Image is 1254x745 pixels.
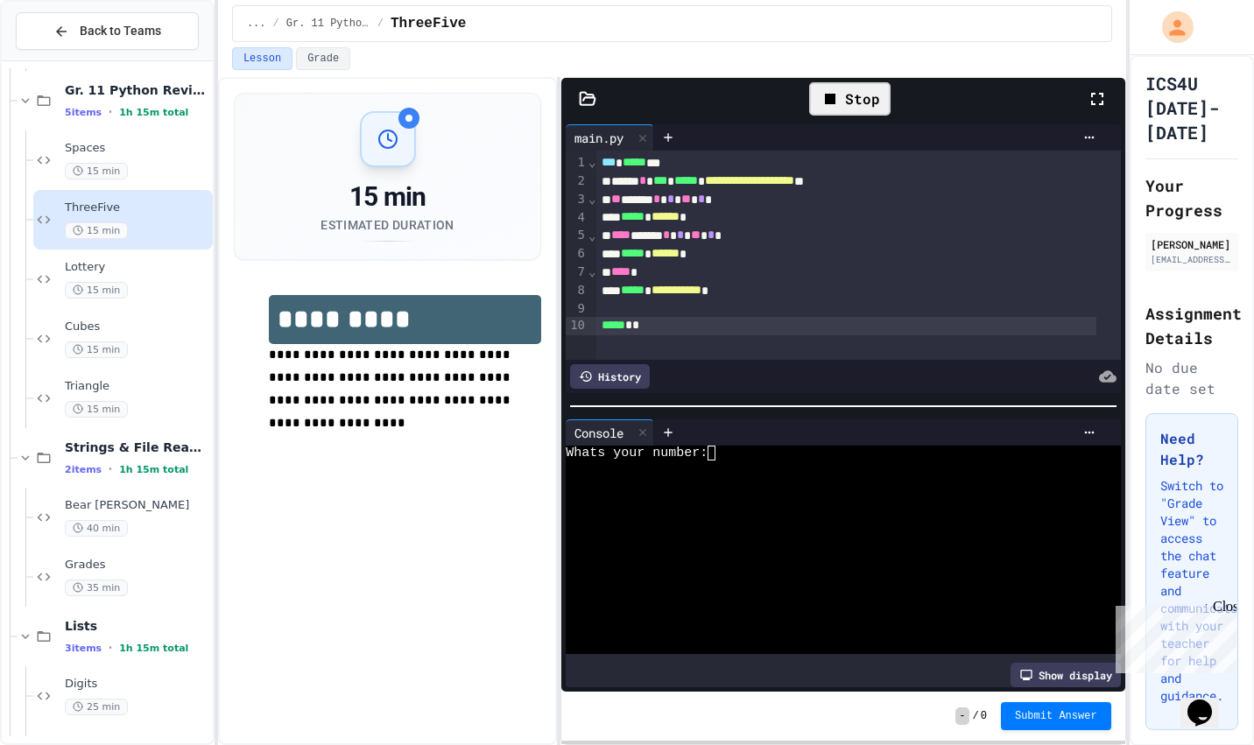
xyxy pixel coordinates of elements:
div: 7 [566,264,588,282]
span: Strings & File Reading [65,439,209,455]
span: • [109,462,112,476]
div: 2 [566,172,588,191]
span: 1h 15m total [119,107,188,118]
span: Fold line [588,264,596,278]
div: main.py [566,124,654,151]
span: Lottery [65,260,209,275]
span: 5 items [65,107,102,118]
div: [PERSON_NAME] [1151,236,1233,252]
span: 15 min [65,401,128,418]
h1: ICS4U [DATE]-[DATE] [1145,71,1238,144]
span: Fold line [588,192,596,206]
span: 2 items [65,464,102,475]
div: 6 [566,245,588,264]
span: 40 min [65,520,128,537]
div: Stop [809,82,891,116]
div: 10 [566,317,588,335]
span: 25 min [65,699,128,715]
div: Console [566,424,632,442]
div: History [570,364,650,389]
span: Back to Teams [80,22,161,40]
span: Spaces [65,141,209,156]
button: Grade [296,47,350,70]
p: Switch to "Grade View" to access the chat feature and communicate with your teacher for help and ... [1160,477,1223,705]
span: • [109,641,112,655]
span: ThreeFive [391,13,466,34]
div: Estimated Duration [321,216,454,234]
span: Lists [65,618,209,634]
span: 3 items [65,643,102,654]
h2: Your Progress [1145,173,1238,222]
div: 9 [566,300,588,318]
div: 3 [566,191,588,209]
span: Bear [PERSON_NAME] [65,498,209,513]
h2: Assignment Details [1145,301,1238,350]
div: 1 [566,154,588,172]
span: Digits [65,677,209,692]
div: Show display [1011,663,1121,687]
span: Submit Answer [1015,709,1097,723]
span: 15 min [65,222,128,239]
div: 4 [566,209,588,228]
span: 35 min [65,580,128,596]
span: / [273,17,279,31]
div: Console [566,419,654,446]
span: - [955,707,969,725]
span: 1h 15m total [119,643,188,654]
div: 5 [566,227,588,245]
span: Fold line [588,228,596,242]
div: main.py [566,129,632,147]
span: Whats your number: [566,446,708,460]
span: 1h 15m total [119,464,188,475]
iframe: chat widget [1109,599,1236,673]
span: Grades [65,558,209,573]
span: • [109,105,112,119]
div: Chat with us now!Close [7,7,121,111]
h3: Need Help? [1160,428,1223,470]
span: Gr. 11 Python Review 2 [286,17,370,31]
span: ThreeFive [65,200,209,215]
div: 8 [566,282,588,300]
span: 15 min [65,163,128,179]
div: 15 min [321,181,454,213]
div: My Account [1144,7,1198,47]
span: / [377,17,384,31]
span: Triangle [65,379,209,394]
span: Gr. 11 Python Review 2 [65,82,209,98]
div: No due date set [1145,357,1238,399]
span: ... [247,17,266,31]
span: / [973,709,979,723]
button: Back to Teams [16,12,199,50]
span: Fold line [588,155,596,169]
div: [EMAIL_ADDRESS][DOMAIN_NAME] [1151,253,1233,266]
span: 15 min [65,341,128,358]
button: Submit Answer [1001,702,1111,730]
span: Cubes [65,320,209,334]
iframe: chat widget [1180,675,1236,727]
span: 15 min [65,282,128,299]
span: 0 [981,709,987,723]
button: Lesson [232,47,292,70]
